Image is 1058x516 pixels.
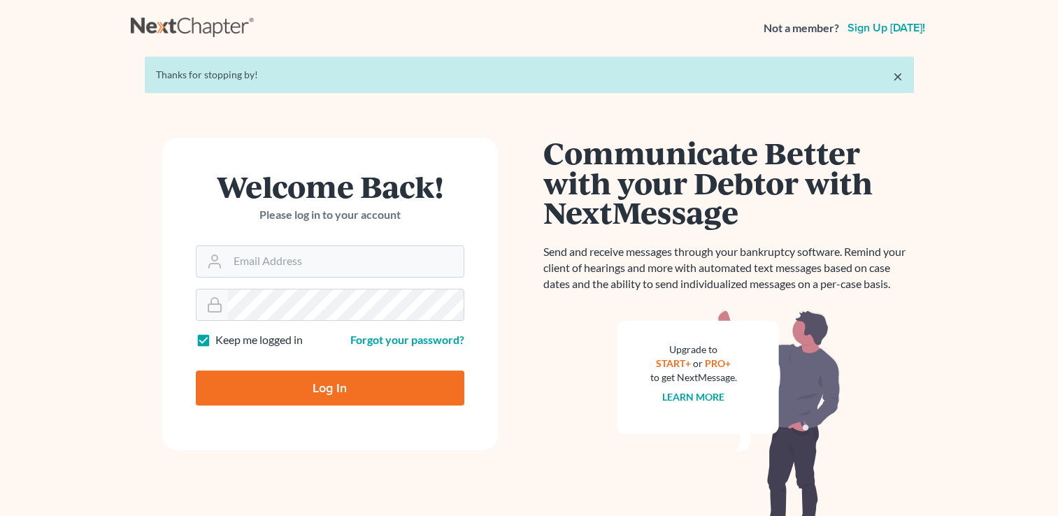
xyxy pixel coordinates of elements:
a: × [893,68,903,85]
input: Email Address [228,246,464,277]
a: PRO+ [705,357,731,369]
label: Keep me logged in [215,332,303,348]
h1: Welcome Back! [196,171,464,201]
a: Learn more [662,391,724,403]
a: Sign up [DATE]! [845,22,928,34]
p: Send and receive messages through your bankruptcy software. Remind your client of hearings and mo... [543,244,914,292]
div: Upgrade to [650,343,737,357]
a: START+ [656,357,691,369]
div: Thanks for stopping by! [156,68,903,82]
input: Log In [196,371,464,406]
strong: Not a member? [764,20,839,36]
h1: Communicate Better with your Debtor with NextMessage [543,138,914,227]
a: Forgot your password? [350,333,464,346]
p: Please log in to your account [196,207,464,223]
div: to get NextMessage. [650,371,737,385]
span: or [693,357,703,369]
